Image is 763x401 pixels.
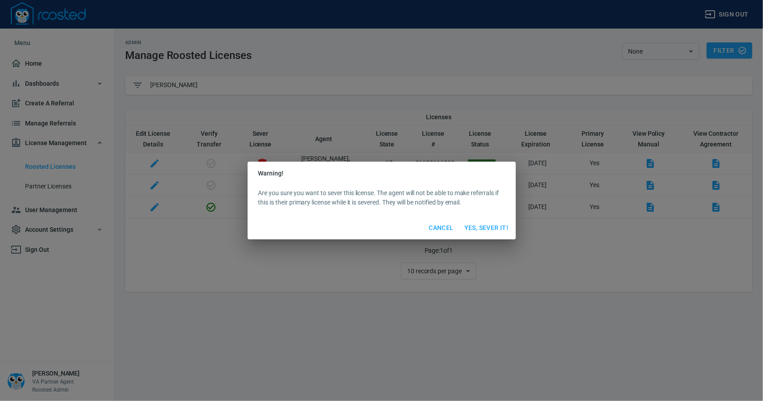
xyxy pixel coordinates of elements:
iframe: Chat [725,361,756,394]
span: Yes, Sever It! [464,222,509,234]
span: Cancel [429,222,453,234]
h2: Warning! [258,169,505,178]
p: Are you sure you want to sever this license. The agent will not be able to make referrals if this... [258,188,505,207]
button: Cancel [425,220,457,236]
button: Yes, Sever It! [461,220,512,236]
